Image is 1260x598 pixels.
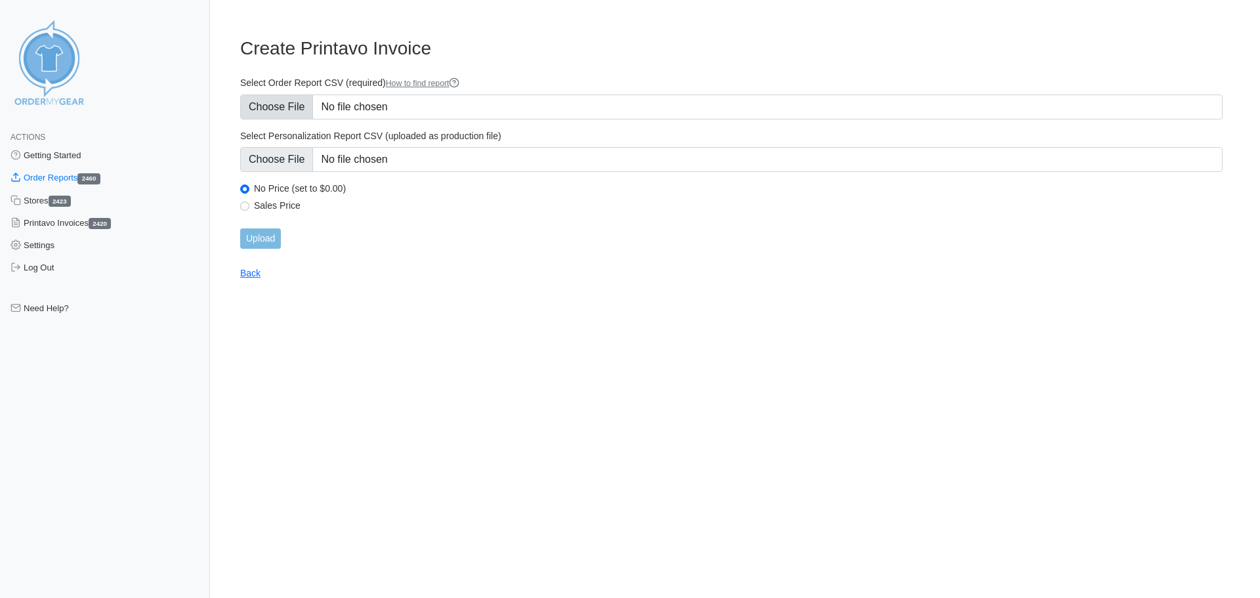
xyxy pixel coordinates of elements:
[240,130,1223,142] label: Select Personalization Report CSV (uploaded as production file)
[254,200,1223,211] label: Sales Price
[77,173,100,184] span: 2460
[386,79,460,88] a: How to find report
[240,37,1223,60] h3: Create Printavo Invoice
[254,182,1223,194] label: No Price (set to $0.00)
[49,196,71,207] span: 2423
[240,268,261,278] a: Back
[10,133,45,142] span: Actions
[240,77,1223,89] label: Select Order Report CSV (required)
[240,228,281,249] input: Upload
[89,218,111,229] span: 2420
